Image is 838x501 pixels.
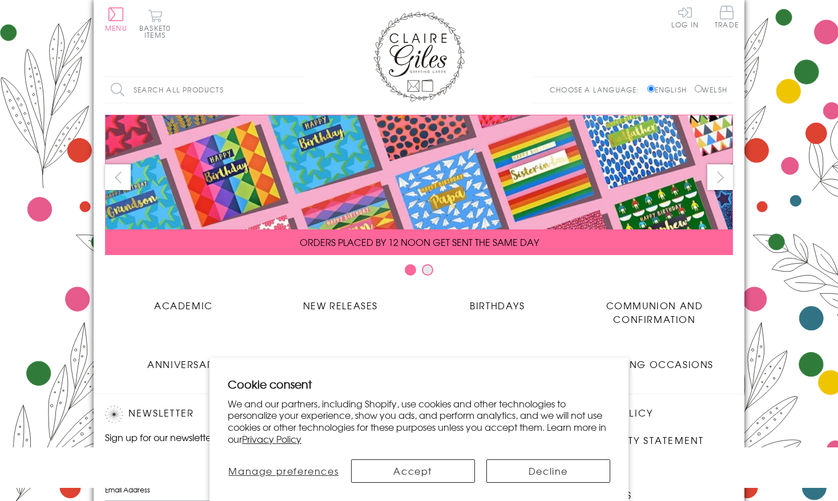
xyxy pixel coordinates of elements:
span: Academic [154,298,213,312]
span: Birthdays [470,298,525,312]
a: Log In [671,6,699,28]
h2: Cookie consent [228,376,610,392]
span: New Releases [303,298,378,312]
button: Decline [486,459,610,483]
a: Academic [105,290,262,312]
div: Carousel Pagination [105,264,733,281]
input: Search [293,77,305,103]
button: Manage preferences [228,459,340,483]
button: prev [105,164,131,190]
a: Accessibility Statement [562,433,704,449]
a: Communion and Confirmation [576,290,733,326]
span: ORDERS PLACED BY 12 NOON GET SENT THE SAME DAY [300,235,539,249]
a: New Releases [262,290,419,312]
span: Manage preferences [228,464,339,478]
span: Wedding Occasions [595,357,714,371]
img: Claire Giles Greetings Cards [373,11,465,102]
span: Trade [715,6,739,28]
a: Privacy Policy [242,432,301,446]
button: Carousel Page 2 [422,264,433,276]
label: Welsh [695,84,727,95]
p: We and our partners, including Shopify, use cookies and other technologies to personalize your ex... [228,398,610,445]
button: Basket0 items [139,9,171,38]
a: Wedding Occasions [576,349,733,371]
a: Trade [715,6,739,30]
button: Carousel Page 1 (Current Slide) [405,264,416,276]
a: Anniversary [105,349,262,371]
span: Age Cards [309,357,371,371]
span: Communion and Confirmation [606,298,703,326]
span: Menu [105,23,127,33]
label: English [647,84,692,95]
span: 0 items [144,23,171,40]
p: Sign up for our newsletter to receive the latest product launches, news and offers directly to yo... [105,430,299,471]
p: Choose a language: [550,84,645,95]
input: Welsh [695,85,702,92]
button: Accept [351,459,475,483]
span: Sympathy [471,357,524,371]
span: Anniversary [147,357,220,371]
input: English [647,85,655,92]
button: Menu [105,7,127,31]
a: Birthdays [419,290,576,312]
h2: Newsletter [105,406,299,423]
a: Age Cards [262,349,419,371]
label: Email Address [105,484,299,495]
button: next [707,164,733,190]
a: Sympathy [419,349,576,371]
input: Search all products [105,77,305,103]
